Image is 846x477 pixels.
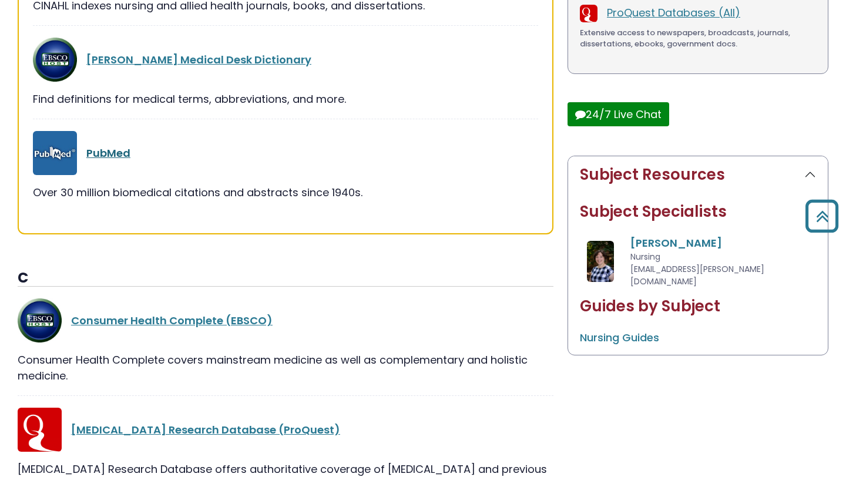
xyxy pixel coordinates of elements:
a: [MEDICAL_DATA] Research Database (ProQuest) [71,422,340,437]
div: Find definitions for medical terms, abbreviations, and more. [33,91,538,107]
a: [PERSON_NAME] [630,236,722,250]
a: PubMed [86,146,130,160]
a: [PERSON_NAME] Medical Desk Dictionary [86,52,311,67]
img: Amanda Matthysse [587,241,615,282]
a: Nursing Guides [580,330,659,345]
span: Nursing [630,251,660,263]
a: ProQuest Databases (All) [607,5,740,20]
h3: C [18,270,553,287]
h2: Guides by Subject [580,297,816,315]
div: Over 30 million biomedical citations and abstracts since 1940s. [33,184,538,200]
h2: Subject Specialists [580,203,816,221]
div: Extensive access to newspapers, broadcasts, journals, dissertations, ebooks, government docs. [580,27,816,50]
div: Consumer Health Complete covers mainstream medicine as well as complementary and holistic medicine. [18,352,553,384]
button: Subject Resources [568,156,828,193]
a: Back to Top [801,205,843,227]
a: Consumer Health Complete (EBSCO) [71,313,273,328]
button: 24/7 Live Chat [568,102,669,126]
span: [EMAIL_ADDRESS][PERSON_NAME][DOMAIN_NAME] [630,263,764,287]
